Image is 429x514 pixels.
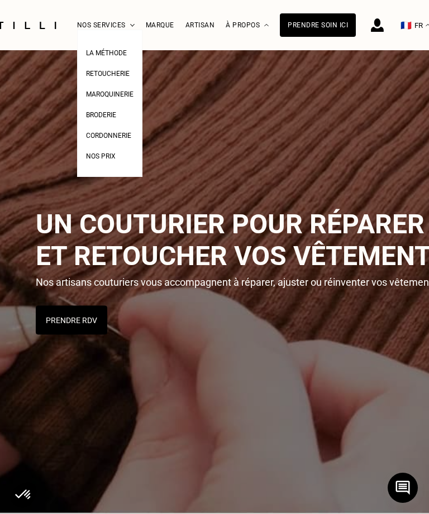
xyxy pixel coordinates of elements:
[130,24,135,27] img: Menu déroulant
[86,132,131,140] span: Cordonnerie
[86,87,134,99] a: Maroquinerie
[280,13,356,37] a: Prendre soin ici
[36,306,107,335] button: Prendre RDV
[86,46,127,57] a: La Méthode
[86,90,134,98] span: Maroquinerie
[86,108,116,119] a: Broderie
[86,66,130,78] a: Retoucherie
[371,18,384,32] img: icône connexion
[36,208,425,240] span: Un couturier pour réparer
[401,20,412,31] span: 🇫🇷
[185,21,215,29] a: Artisan
[86,149,116,161] a: Nos prix
[86,49,127,57] span: La Méthode
[77,1,135,50] div: Nos services
[86,111,116,119] span: Broderie
[86,70,130,78] span: Retoucherie
[226,1,269,50] div: À propos
[264,24,269,27] img: Menu déroulant à propos
[86,128,131,140] a: Cordonnerie
[146,21,174,29] a: Marque
[86,152,116,160] span: Nos prix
